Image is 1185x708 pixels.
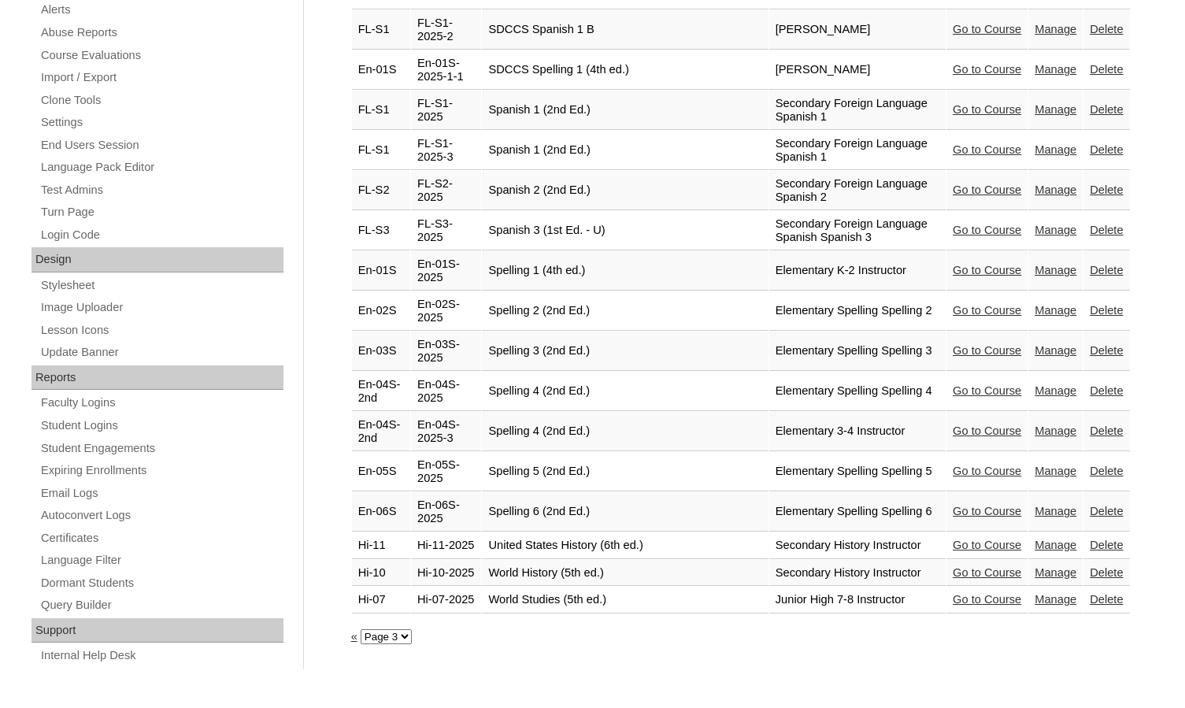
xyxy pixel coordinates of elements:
a: Go to Course [953,143,1021,156]
td: Spelling 6 (2nd Ed.) [482,492,768,532]
td: Spanish 2 (2nd Ed.) [482,171,768,210]
td: Hi-10 [352,560,410,587]
a: Delete [1090,384,1123,397]
a: Language Pack Editor [39,158,283,177]
td: En-01S [352,251,410,291]
td: Elementary K-2 Instructor [769,251,946,291]
a: Manage [1035,539,1076,551]
td: Elementary Spelling Spelling 5 [769,452,946,491]
td: En-02S-2025 [411,291,481,331]
td: Secondary Foreign Language Spanish 1 [769,131,946,170]
div: Reports [31,365,283,391]
a: Delete [1090,593,1123,606]
a: Query Builder [39,595,283,615]
td: Junior High 7-8 Instructor [769,587,946,613]
a: Go to Course [953,224,1021,236]
td: United States History (6th ed.) [482,532,768,559]
a: Internal Help Desk [39,646,283,665]
a: Student Logins [39,416,283,436]
td: En-04S-2025 [411,372,481,411]
a: Manage [1035,143,1076,156]
td: Spanish 1 (2nd Ed.) [482,91,768,130]
a: Delete [1090,103,1123,116]
a: Update Banner [39,343,283,362]
a: Delete [1090,63,1123,76]
td: Spelling 3 (2nd Ed.) [482,332,768,371]
a: Delete [1090,304,1123,317]
a: Manage [1035,23,1076,35]
td: Spelling 2 (2nd Ed.) [482,291,768,331]
td: FL-S2-2025 [411,171,481,210]
a: Certificates [39,528,283,548]
a: Manage [1035,103,1076,116]
a: Manage [1035,264,1076,276]
a: Manage [1035,384,1076,397]
a: Expiring Enrollments [39,461,283,480]
a: Go to Course [953,63,1021,76]
td: En-05S-2025 [411,452,481,491]
a: Go to Course [953,344,1021,357]
a: Delete [1090,23,1123,35]
a: Go to Course [953,304,1021,317]
a: Go to Course [953,539,1021,551]
td: SDCCS Spanish 1 B [482,10,768,50]
a: Turn Page [39,202,283,222]
td: FL-S1 [352,91,410,130]
td: [PERSON_NAME] [769,50,946,90]
a: Go to Course [953,505,1021,517]
a: Email Logs [39,484,283,503]
td: Elementary Spelling Spelling 6 [769,492,946,532]
td: Elementary 3-4 Instructor [769,412,946,451]
td: Spelling 1 (4th ed.) [482,251,768,291]
a: Delete [1090,224,1123,236]
a: Manage [1035,183,1076,196]
a: Go to Course [953,23,1021,35]
td: En-01S-2025 [411,251,481,291]
td: Secondary History Instructor [769,532,946,559]
td: En-01S-2025-1-1 [411,50,481,90]
a: Manage [1035,63,1076,76]
a: End Users Session [39,135,283,155]
td: En-06S-2025 [411,492,481,532]
a: Manage [1035,566,1076,579]
a: Manage [1035,505,1076,517]
a: Settings [39,113,283,132]
a: Language Filter [39,550,283,570]
a: Image Uploader [39,298,283,317]
td: FL-S3 [352,211,410,250]
td: FL-S1-2025-2 [411,10,481,50]
a: Stylesheet [39,276,283,295]
td: Secondary Foreign Language Spanish 2 [769,171,946,210]
td: Hi-07-2025 [411,587,481,613]
a: Dormant Students [39,573,283,593]
td: Spelling 4 (2nd Ed.) [482,372,768,411]
a: Go to Course [953,264,1021,276]
td: En-04S-2025-3 [411,412,481,451]
td: En-04S-2nd [352,372,410,411]
a: Faculty Logins [39,393,283,413]
a: Manage [1035,424,1076,437]
a: Import / Export [39,68,283,87]
td: FL-S3-2025 [411,211,481,250]
a: Autoconvert Logs [39,506,283,525]
a: Delete [1090,539,1123,551]
a: Course Evaluations [39,46,283,65]
td: Spanish 3 (1st Ed. - U) [482,211,768,250]
a: Delete [1090,465,1123,477]
a: Manage [1035,304,1076,317]
td: FL-S2 [352,171,410,210]
td: SDCCS Spelling 1 (4th ed.) [482,50,768,90]
td: Elementary Spelling Spelling 3 [769,332,946,371]
a: Go to Course [953,566,1021,579]
td: World History (5th ed.) [482,560,768,587]
td: Secondary Foreign Language Spanish 1 [769,91,946,130]
td: Elementary Spelling Spelling 2 [769,291,946,331]
td: En-01S [352,50,410,90]
td: En-04S-2nd [352,412,410,451]
td: Secondary Foreign Language Spanish Spanish 3 [769,211,946,250]
td: Spanish 1 (2nd Ed.) [482,131,768,170]
a: « [351,630,357,643]
td: FL-S1 [352,131,410,170]
td: Hi-11-2025 [411,532,481,559]
a: Go to Course [953,593,1021,606]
